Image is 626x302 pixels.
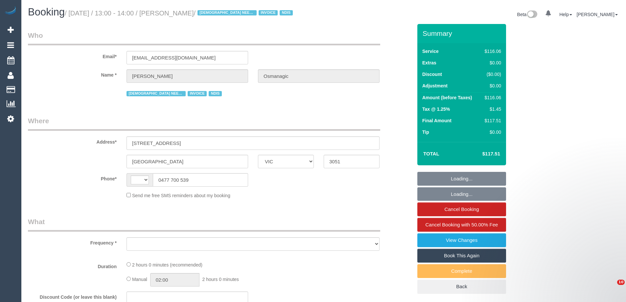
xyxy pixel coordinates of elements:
div: $116.06 [482,48,501,55]
h4: $117.51 [463,151,500,157]
iframe: Intercom live chat [604,280,619,295]
div: $1.45 [482,106,501,112]
h3: Summary [423,30,503,37]
span: 10 [617,280,625,285]
a: Cancel Booking [417,202,506,216]
legend: What [28,217,380,232]
label: Adjustment [422,82,448,89]
input: Email* [127,51,248,64]
input: Suburb* [127,155,248,168]
span: NDIS [209,91,221,96]
input: Last Name* [258,69,380,83]
a: Beta [517,12,538,17]
legend: Where [28,116,380,131]
label: Tax @ 1.25% [422,106,450,112]
span: Cancel Booking with 50.00% Fee [426,222,498,227]
legend: Who [28,31,380,45]
label: Address* [23,136,122,145]
span: [DEMOGRAPHIC_DATA] NEEDED [197,10,257,15]
div: $117.51 [482,117,501,124]
small: / [DATE] / 13:00 - 14:00 / [PERSON_NAME] [65,10,295,17]
span: / [194,10,295,17]
input: First Name* [127,69,248,83]
span: INVOICE [188,91,207,96]
span: 2 hours 0 minutes (recommended) [132,262,202,267]
label: Name * [23,69,122,78]
label: Frequency * [23,237,122,246]
div: $116.06 [482,94,501,101]
label: Discount [422,71,442,78]
div: $0.00 [482,82,501,89]
label: Service [422,48,439,55]
a: Help [559,12,572,17]
label: Email* [23,51,122,60]
span: [DEMOGRAPHIC_DATA] NEEDED [127,91,186,96]
a: Book This Again [417,249,506,263]
span: Manual [132,277,147,282]
label: Phone* [23,173,122,182]
label: Amount (before Taxes) [422,94,472,101]
span: Send me free SMS reminders about my booking [132,193,230,198]
label: Tip [422,129,429,135]
label: Discount Code (or leave this blank) [23,291,122,300]
a: Cancel Booking with 50.00% Fee [417,218,506,232]
div: ($0.00) [482,71,501,78]
input: Post Code* [324,155,380,168]
span: INVOICE [259,10,278,15]
img: Automaid Logo [4,7,17,16]
a: [PERSON_NAME] [577,12,618,17]
input: Phone* [153,173,248,187]
img: New interface [526,11,537,19]
div: $0.00 [482,59,501,66]
label: Duration [23,261,122,270]
div: $0.00 [482,129,501,135]
span: NDIS [280,10,292,15]
span: 2 hours 0 minutes [202,277,239,282]
a: Back [417,280,506,293]
a: View Changes [417,233,506,247]
span: Booking [28,6,65,18]
strong: Total [423,151,439,156]
label: Final Amount [422,117,452,124]
label: Extras [422,59,436,66]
